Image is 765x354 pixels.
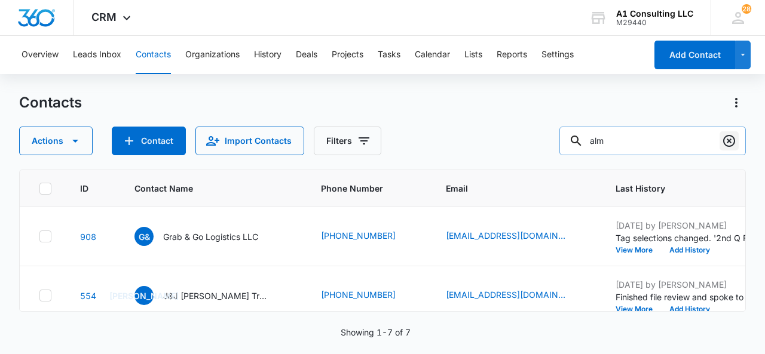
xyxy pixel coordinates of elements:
[321,182,417,195] span: Phone Number
[446,182,570,195] span: Email
[73,36,121,74] button: Leads Inbox
[616,247,661,254] button: View More
[163,230,258,243] p: Grab & Go Logistics LLC
[185,36,240,74] button: Organizations
[661,247,718,254] button: Add History
[80,182,88,195] span: ID
[80,291,96,301] a: Navigate to contact details page for J&J Almonte Trucking LLC
[134,286,292,305] div: Contact Name - J&J Almonte Trucking LLC - Select to Edit Field
[616,219,765,232] p: [DATE] by [PERSON_NAME]
[136,36,171,74] button: Contacts
[321,288,417,303] div: Phone Number - 9735634504 - Select to Edit Field
[296,36,317,74] button: Deals
[464,36,482,74] button: Lists
[134,227,154,246] span: G&
[616,306,661,313] button: View More
[559,127,746,155] input: Search Contacts
[742,4,751,14] span: 28
[654,41,735,69] button: Add Contact
[378,36,400,74] button: Tasks
[446,288,587,303] div: Email - aalmonte126@gmail.com - Select to Edit Field
[19,94,82,112] h1: Contacts
[497,36,527,74] button: Reports
[134,286,154,305] span: [PERSON_NAME]
[616,278,765,291] p: [DATE] by [PERSON_NAME]
[195,127,304,155] button: Import Contacts
[321,229,417,244] div: Phone Number - 2016733780 - Select to Edit Field
[314,127,381,155] button: Filters
[616,291,765,303] p: Finished file review and spoke to client about the invoice. Also I told him about the expungement...
[541,36,574,74] button: Settings
[616,232,765,244] p: Tag selections changed. '2nd Q File Review' was added. '1st Q 2025 File Review' was removed.
[446,229,587,244] div: Email - grab.go2025@gmail.com - Select to Edit Field
[727,93,746,112] button: Actions
[720,131,739,150] button: Clear
[332,36,363,74] button: Projects
[321,288,396,301] a: [PHONE_NUMBER]
[341,326,411,338] p: Showing 1-7 of 7
[415,36,450,74] button: Calendar
[163,290,271,302] p: J&J [PERSON_NAME] Trucking LLC
[112,127,186,155] button: Add Contact
[80,232,96,242] a: Navigate to contact details page for Grab & Go Logistics LLC
[91,11,117,23] span: CRM
[616,9,693,19] div: account name
[254,36,281,74] button: History
[616,19,693,27] div: account id
[22,36,59,74] button: Overview
[134,182,275,195] span: Contact Name
[661,306,718,313] button: Add History
[616,182,748,195] span: Last History
[321,229,396,242] a: [PHONE_NUMBER]
[446,229,565,242] a: [EMAIL_ADDRESS][DOMAIN_NAME]
[742,4,751,14] div: notifications count
[446,288,565,301] a: [EMAIL_ADDRESS][DOMAIN_NAME]
[134,227,280,246] div: Contact Name - Grab & Go Logistics LLC - Select to Edit Field
[19,127,93,155] button: Actions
